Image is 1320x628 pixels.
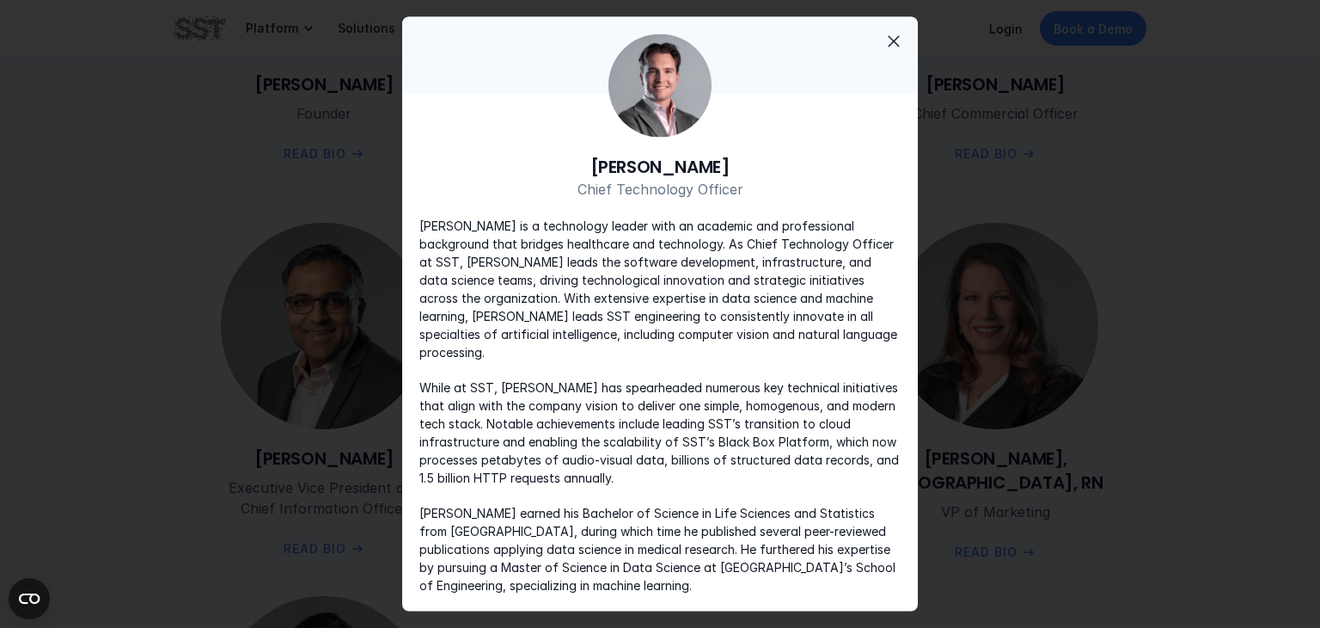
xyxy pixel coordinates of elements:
[419,504,901,594] p: [PERSON_NAME] earned his Bachelor of Science in Life Sciences and Statistics from [GEOGRAPHIC_DAT...
[419,179,901,200] p: Chief Technology Officer
[419,155,901,179] h6: [PERSON_NAME]
[9,578,50,619] button: Open CMP widget
[419,379,901,487] p: While at SST, [PERSON_NAME] has spearheaded numerous key technical initiatives that align with th...
[883,31,904,52] span: close
[419,217,901,361] p: [PERSON_NAME] is a technology leader with an academic and professional background that bridges he...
